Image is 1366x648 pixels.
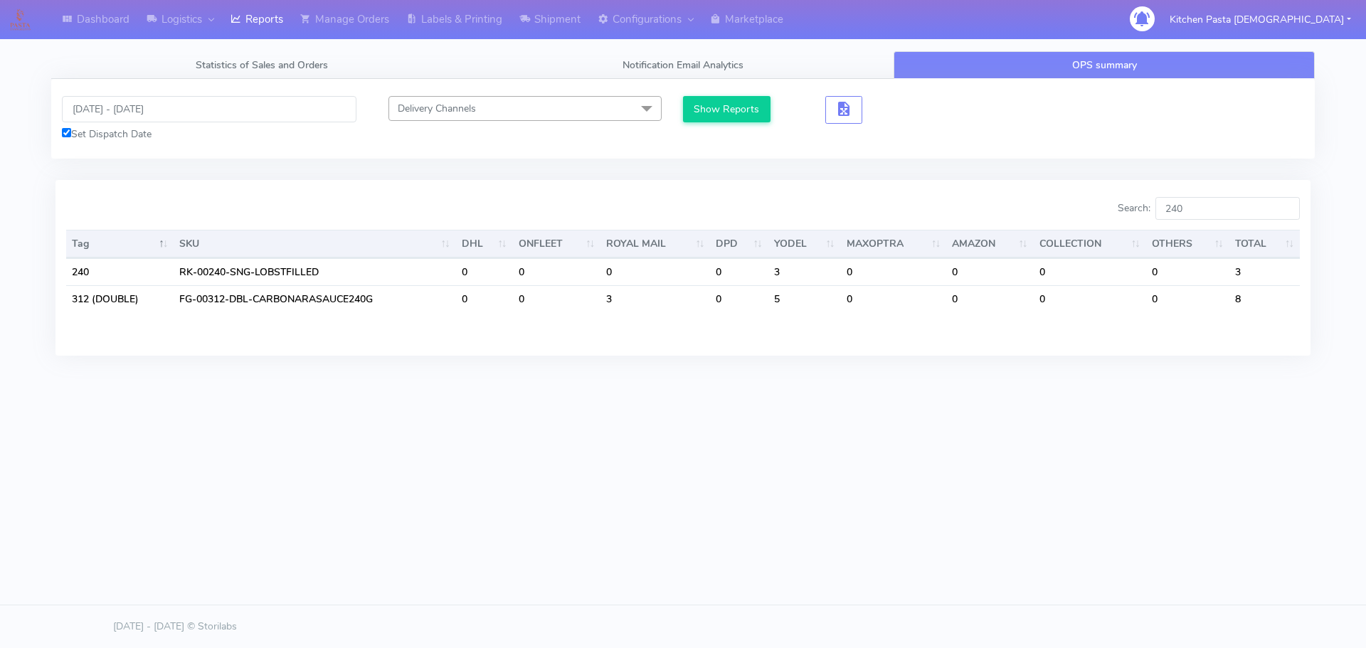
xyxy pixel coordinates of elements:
td: 0 [456,285,513,312]
button: Show Reports [683,96,771,122]
td: 0 [513,258,601,285]
span: Statistics of Sales and Orders [196,58,328,72]
label: Search: [1118,197,1300,220]
td: 0 [1034,258,1146,285]
th: MAXOPTRA : activate to sort column ascending [841,230,947,258]
span: Delivery Channels [398,102,476,115]
span: OPS summary [1072,58,1137,72]
ul: Tabs [51,51,1315,79]
th: ROYAL MAIL : activate to sort column ascending [600,230,710,258]
td: 0 [841,285,947,312]
td: 3 [1229,258,1300,285]
td: 0 [600,258,710,285]
td: 0 [1146,258,1229,285]
td: 3 [768,258,841,285]
td: 0 [1146,285,1229,312]
th: AMAZON : activate to sort column ascending [946,230,1033,258]
input: Pick the Daterange [62,96,356,122]
input: Search: [1155,197,1300,220]
td: 0 [710,258,768,285]
span: Notification Email Analytics [623,58,743,72]
td: 3 [600,285,710,312]
th: Tag: activate to sort column descending [66,230,174,258]
td: 0 [456,258,513,285]
td: 0 [841,258,947,285]
th: COLLECTION : activate to sort column ascending [1034,230,1146,258]
td: RK-00240-SNG-LOBSTFILLED [174,258,455,285]
th: DPD : activate to sort column ascending [710,230,768,258]
td: 0 [1034,285,1146,312]
td: 5 [768,285,841,312]
td: 0 [710,285,768,312]
td: 8 [1229,285,1300,312]
th: DHL : activate to sort column ascending [456,230,513,258]
th: TOTAL : activate to sort column ascending [1229,230,1300,258]
td: FG-00312-DBL-CARBONARASAUCE240G [174,285,455,312]
td: 0 [946,285,1033,312]
th: OTHERS : activate to sort column ascending [1146,230,1229,258]
th: YODEL : activate to sort column ascending [768,230,841,258]
td: 0 [513,285,601,312]
td: 0 [946,258,1033,285]
div: Set Dispatch Date [62,127,356,142]
td: 240 [66,258,174,285]
th: SKU: activate to sort column ascending [174,230,455,258]
td: 312 (DOUBLE) [66,285,174,312]
button: Kitchen Pasta [DEMOGRAPHIC_DATA] [1159,5,1362,34]
th: ONFLEET : activate to sort column ascending [513,230,601,258]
